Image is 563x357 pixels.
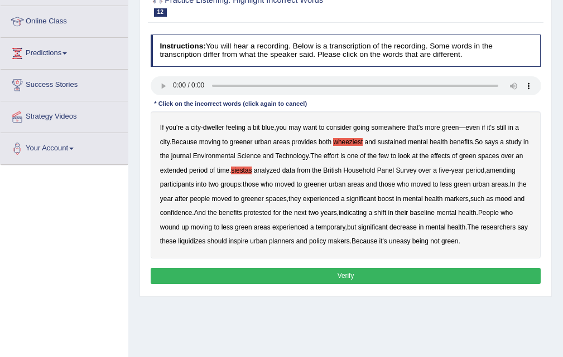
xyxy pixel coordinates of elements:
[229,237,248,245] b: inspire
[241,195,264,203] b: greener
[485,138,498,146] b: says
[433,180,439,188] b: to
[360,152,365,160] b: of
[366,180,377,188] b: and
[160,195,173,203] b: year
[292,138,317,146] b: provides
[329,180,345,188] b: urban
[189,167,208,174] b: period
[426,223,446,231] b: mental
[347,195,376,203] b: significant
[262,124,274,131] b: blue
[316,223,345,231] b: temporary
[517,223,528,231] b: say
[440,180,452,188] b: less
[151,111,541,258] div: - , — . . . . - , : . , , . , . , . . .
[486,195,493,203] b: as
[1,38,128,66] a: Predictions
[191,124,201,131] b: city
[208,209,217,217] b: the
[379,180,395,188] b: those
[160,223,180,231] b: wound
[160,209,193,217] b: confidence
[194,209,206,217] b: And
[466,167,484,174] b: period
[478,209,499,217] b: People
[473,180,489,188] b: urban
[501,209,513,217] b: who
[297,180,302,188] b: to
[497,124,506,131] b: still
[378,138,406,146] b: sustained
[433,167,437,174] b: a
[368,209,372,217] b: a
[431,152,450,160] b: effects
[151,268,541,284] button: Verify
[261,180,273,188] b: who
[283,209,292,217] b: the
[185,124,189,131] b: a
[441,237,458,245] b: green
[191,223,212,231] b: moving
[196,180,206,188] b: into
[178,237,205,245] b: liquidizes
[328,237,350,245] b: makers
[208,180,219,188] b: two
[378,195,394,203] b: boost
[323,167,341,174] b: British
[408,138,428,146] b: mental
[487,124,495,131] b: it's
[273,209,281,217] b: for
[296,237,307,245] b: and
[398,152,410,160] b: look
[160,180,194,188] b: participants
[445,195,469,203] b: markers
[319,124,324,131] b: to
[243,180,259,188] b: those
[160,152,170,160] b: the
[344,167,376,174] b: Household
[418,167,431,174] b: over
[1,101,128,129] a: Strategy Videos
[418,223,424,231] b: in
[510,180,516,188] b: In
[222,138,228,146] b: to
[175,195,188,203] b: after
[403,195,423,203] b: mental
[371,124,405,131] b: somewhere
[319,138,331,146] b: both
[166,124,184,131] b: you're
[151,100,311,109] div: * Click on the incorrect words (click again to cancel)
[214,223,219,231] b: to
[500,138,504,146] b: a
[367,152,377,160] b: the
[288,124,301,131] b: may
[480,223,516,231] b: researchers
[181,223,189,231] b: up
[389,237,410,245] b: uneasy
[378,152,389,160] b: few
[209,167,215,174] b: of
[231,167,252,174] b: siestas
[515,124,519,131] b: a
[458,209,476,217] b: health
[272,223,309,231] b: experienced
[207,237,227,245] b: should
[217,167,229,174] b: time
[244,209,272,217] b: protested
[407,124,423,131] b: that's
[253,124,260,131] b: bit
[254,223,271,231] b: areas
[358,223,388,231] b: significant
[171,152,191,160] b: journal
[430,138,447,146] b: health
[151,35,541,66] h4: You will hear a recording. Below is a transcription of the recording. Some words in the transcrip...
[309,237,326,245] b: policy
[395,209,408,217] b: their
[454,180,470,188] b: green
[391,152,396,160] b: to
[233,195,239,203] b: to
[340,152,345,160] b: is
[439,167,449,174] b: five
[1,6,128,34] a: Online Class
